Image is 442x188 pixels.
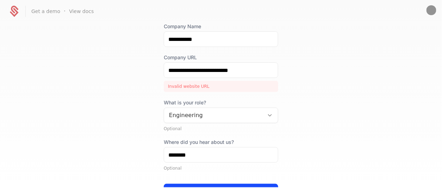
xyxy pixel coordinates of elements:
[427,5,436,15] button: Open user button
[164,54,278,61] label: Company URL
[164,126,278,132] div: Optional
[164,81,278,92] div: Invalid website URL
[69,9,94,14] a: View docs
[164,165,278,171] div: Optional
[64,7,66,16] span: ·
[164,139,278,146] label: Where did you hear about us?
[31,9,60,14] a: Get a demo
[164,23,278,30] label: Company Name
[164,99,278,106] span: What is your role?
[427,5,436,15] img: Nevil Joyice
